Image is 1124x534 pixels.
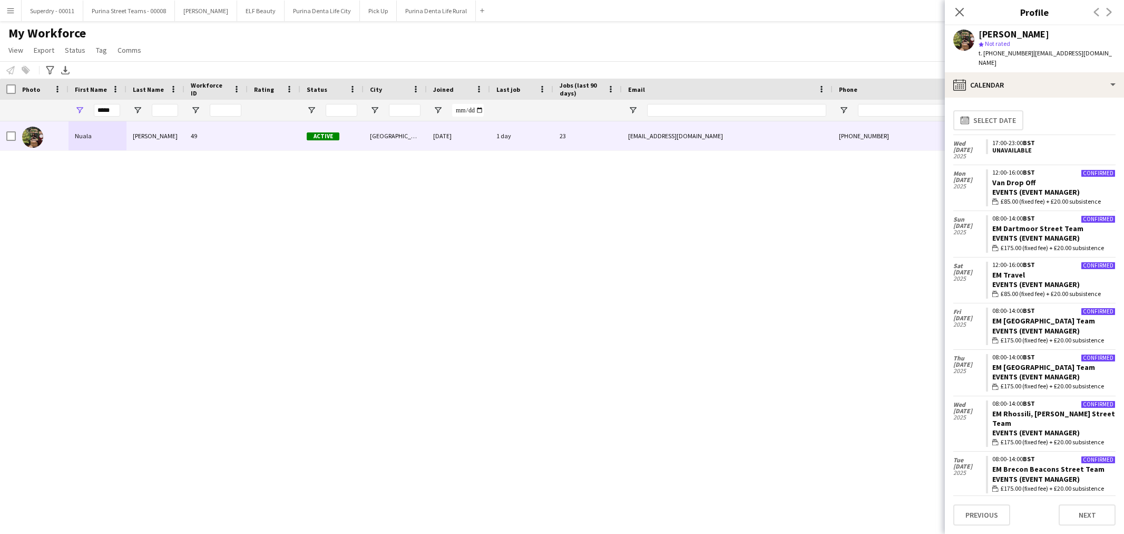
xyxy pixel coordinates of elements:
[427,121,490,150] div: [DATE]
[839,85,857,93] span: Phone
[1081,169,1116,177] div: Confirmed
[953,315,986,321] span: [DATE]
[4,43,27,57] a: View
[133,85,164,93] span: Last Name
[237,1,285,21] button: ELF Beauty
[113,43,145,57] a: Comms
[126,121,184,150] div: [PERSON_NAME]
[979,30,1049,39] div: [PERSON_NAME]
[1001,382,1104,391] span: £175.00 (fixed fee) + £20.00 subsistence
[992,270,1025,280] a: EM Travel
[364,121,427,150] div: [GEOGRAPHIC_DATA]
[133,106,142,115] button: Open Filter Menu
[326,104,357,117] input: Status Filter Input
[389,104,421,117] input: City Filter Input
[1023,307,1035,314] span: BST
[953,463,986,470] span: [DATE]
[953,309,986,315] span: Fri
[560,81,603,97] span: Jobs (last 90 days)
[1023,139,1035,147] span: BST
[953,110,1023,130] button: Select date
[992,456,1116,462] div: 08:00-14:00
[992,147,1111,154] div: Unavailable
[22,85,40,93] span: Photo
[953,223,986,229] span: [DATE]
[1023,261,1035,269] span: BST
[628,106,638,115] button: Open Filter Menu
[1023,455,1035,463] span: BST
[953,402,986,408] span: Wed
[953,457,986,463] span: Tue
[1081,400,1116,408] div: Confirmed
[65,45,85,55] span: Status
[490,121,553,150] div: 1 day
[397,1,476,21] button: Purina Denta Life Rural
[992,372,1116,382] div: Events (Event Manager)
[210,104,241,117] input: Workforce ID Filter Input
[953,368,986,374] span: 2025
[985,40,1010,47] span: Not rated
[953,177,986,183] span: [DATE]
[69,121,126,150] div: Nuala
[307,85,327,93] span: Status
[953,321,986,328] span: 2025
[992,169,1116,176] div: 12:00-16:00
[1081,354,1116,362] div: Confirmed
[992,308,1116,314] div: 08:00-14:00
[75,85,107,93] span: First Name
[979,49,1033,57] span: t. [PHONE_NUMBER]
[433,106,443,115] button: Open Filter Menu
[307,106,316,115] button: Open Filter Menu
[1081,308,1116,316] div: Confirmed
[622,121,833,150] div: [EMAIL_ADDRESS][DOMAIN_NAME]
[953,183,986,189] span: 2025
[307,132,339,140] span: Active
[254,85,274,93] span: Rating
[1023,214,1035,222] span: BST
[992,409,1115,428] a: EM Rhossili, [PERSON_NAME] Street Team
[953,470,986,476] span: 2025
[1001,243,1104,253] span: £175.00 (fixed fee) + £20.00 subsistence
[945,5,1124,19] h3: Profile
[30,43,58,57] a: Export
[1001,197,1101,206] span: £85.00 (fixed fee) + £20.00 subsistence
[1081,215,1116,223] div: Confirmed
[370,85,382,93] span: City
[992,354,1116,360] div: 08:00-14:00
[992,326,1116,336] div: Events (Event Manager)
[992,215,1116,222] div: 08:00-14:00
[992,400,1116,407] div: 08:00-14:00
[1001,336,1104,345] span: £175.00 (fixed fee) + £20.00 subsistence
[953,147,986,153] span: [DATE]
[953,153,986,159] span: 2025
[370,106,379,115] button: Open Filter Menu
[992,224,1083,233] a: EM Dartmoor Street Team
[953,216,986,223] span: Sun
[945,72,1124,98] div: Calendar
[992,316,1095,326] a: EM [GEOGRAPHIC_DATA] Team
[1023,399,1035,407] span: BST
[59,64,72,77] app-action-btn: Export XLSX
[1023,353,1035,361] span: BST
[953,355,986,361] span: Thu
[452,104,484,117] input: Joined Filter Input
[1059,504,1116,526] button: Next
[953,170,986,177] span: Mon
[992,464,1105,474] a: EM Brecon Beacons Street Team
[94,104,120,117] input: First Name Filter Input
[992,363,1095,372] a: EM [GEOGRAPHIC_DATA] Team
[979,49,1112,66] span: | [EMAIL_ADDRESS][DOMAIN_NAME]
[953,140,986,147] span: Wed
[118,45,141,55] span: Comms
[986,139,1116,154] app-crew-unavailable-period: 17:00-23:00
[61,43,90,57] a: Status
[44,64,56,77] app-action-btn: Advanced filters
[992,233,1116,243] div: Events (Event Manager)
[858,104,961,117] input: Phone Filter Input
[647,104,826,117] input: Email Filter Input
[553,121,622,150] div: 23
[1081,262,1116,270] div: Confirmed
[953,504,1010,526] button: Previous
[22,127,43,148] img: Nuala Casey
[992,178,1035,187] a: Van Drop Off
